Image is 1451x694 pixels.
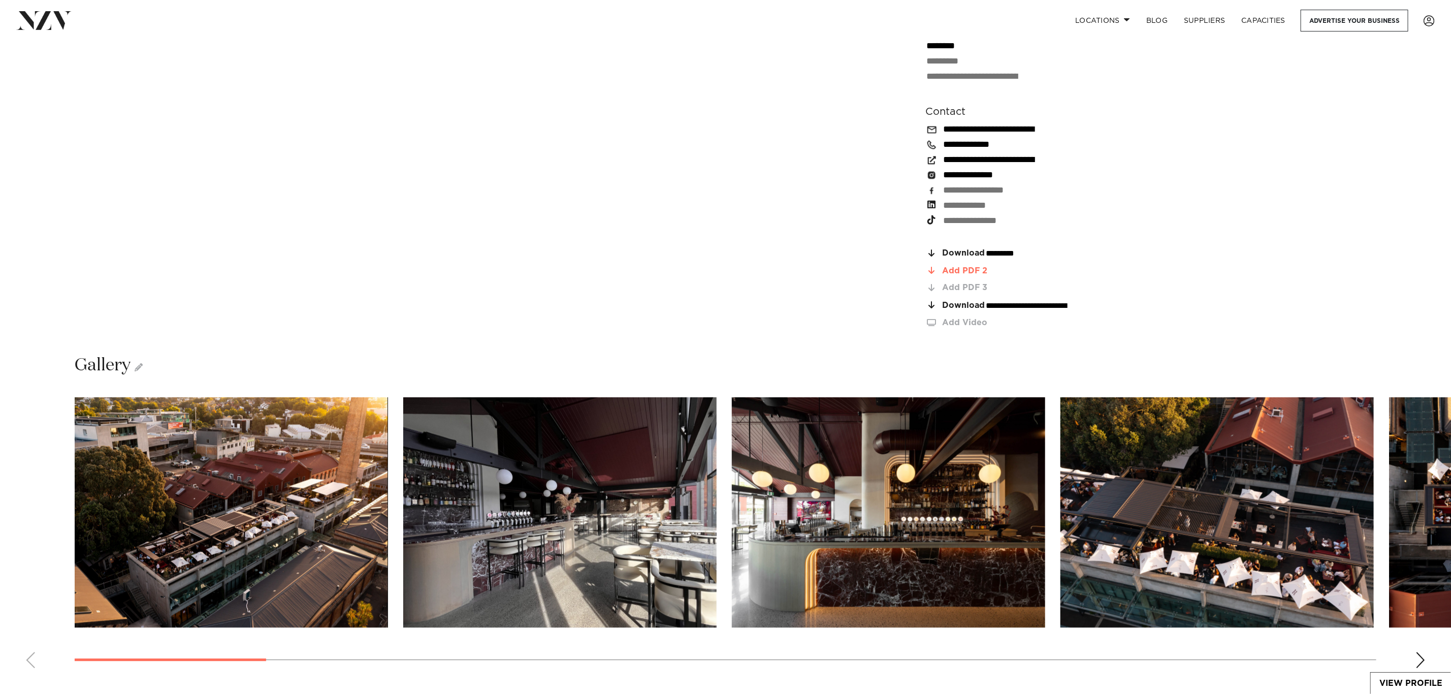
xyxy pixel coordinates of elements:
span: Download [943,249,985,258]
a: Add PDF 3 [926,283,1091,293]
h2: Gallery [75,354,143,377]
img: JGEik9IA5YZyhlImzG4Kg6lGY9tkhMYlLAvDsX4I.jpg [75,397,388,627]
a: Advertise your business [1301,10,1408,31]
swiper-slide: 3 / 27 [732,397,1045,627]
span: Download [943,301,985,310]
a: Add Video [926,319,1091,327]
img: Rhr8aTlfyHTPI7rDI4rpuFFwfvaplrSvdv46qcJJ.jpg [403,397,717,627]
img: cqbaBhWYkBvIziZs2Qe7sfEe2HbBrXsf0pQBHJs0.jpg [732,397,1045,627]
h6: Contact [926,104,1091,119]
div: Add PDF 3 [943,283,1091,292]
a: BLOG [1138,10,1176,31]
div: Add PDF 2 [943,267,1091,275]
a: Add PDF 2 [926,266,1091,275]
swiper-slide: 2 / 27 [403,397,717,627]
a: SUPPLIERS [1176,10,1233,31]
img: pgsVJDc3TdmfCd6uugaLMxrtSPxl43QyGgFIPfeE.jpg [1060,397,1374,627]
a: Locations [1067,10,1138,31]
swiper-slide: 1 / 27 [75,397,388,627]
a: View Profile [1371,673,1451,694]
swiper-slide: 4 / 27 [1060,397,1374,627]
a: Capacities [1234,10,1294,31]
div: Darling on Drake [926,9,1091,84]
img: nzv-logo.png [16,11,72,29]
